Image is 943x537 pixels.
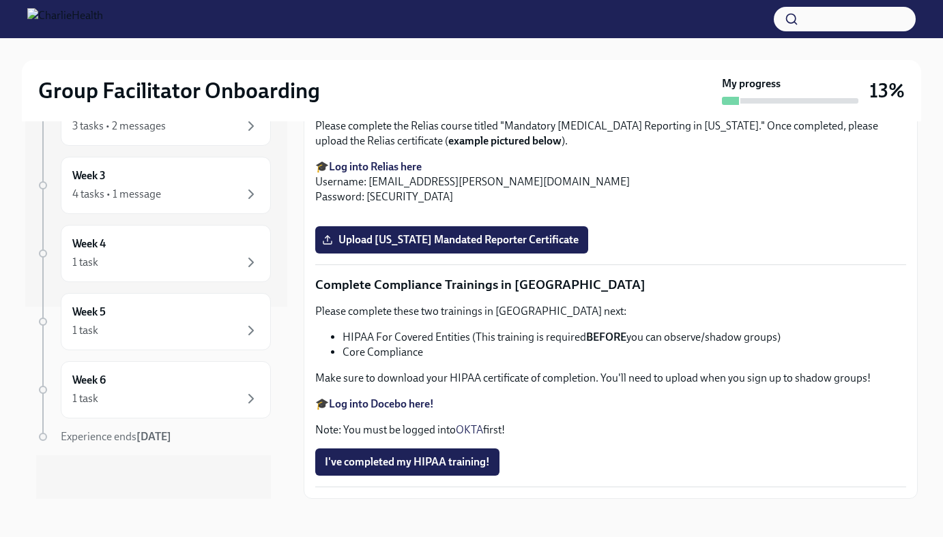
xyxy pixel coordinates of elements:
p: Please complete these two trainings in [GEOGRAPHIC_DATA] next: [315,304,906,319]
a: Week 34 tasks • 1 message [36,157,271,214]
p: Complete Compliance Trainings in [GEOGRAPHIC_DATA] [315,276,906,294]
a: Week 61 task [36,361,271,418]
span: Upload [US_STATE] Mandated Reporter Certificate [325,233,579,247]
button: I've completed my HIPAA training! [315,448,499,476]
div: 1 task [72,391,98,406]
li: HIPAA For Covered Entities (This training is required you can observe/shadow groups) [343,330,906,345]
label: Upload [US_STATE] Mandated Reporter Certificate [315,226,588,254]
a: Log into Relias here [329,160,422,173]
span: Experience ends [61,430,171,443]
span: I've completed my HIPAA training! [325,455,490,469]
a: Week 51 task [36,293,271,350]
strong: My progress [722,76,781,91]
h6: Week 6 [72,373,106,388]
a: Week 41 task [36,225,271,282]
strong: [DATE] [136,430,171,443]
div: 1 task [72,255,98,270]
h3: 13% [869,78,905,103]
a: OKTA [456,423,483,436]
strong: example pictured below [448,134,562,147]
div: 3 tasks • 2 messages [72,119,166,134]
p: Please complete the Relias course titled "Mandatory [MEDICAL_DATA] Reporting in [US_STATE]." Once... [315,119,906,149]
h6: Week 5 [72,305,106,320]
img: CharlieHealth [27,8,103,30]
div: 4 tasks • 1 message [72,187,161,202]
p: 🎓 [315,397,906,412]
h6: Week 4 [72,236,106,251]
a: Log into Docebo here! [329,397,434,410]
h2: Group Facilitator Onboarding [38,77,320,104]
div: 1 task [72,323,98,338]
p: Make sure to download your HIPAA certificate of completion. You'll need to upload when you sign u... [315,371,906,386]
strong: BEFORE [586,331,626,343]
li: Core Compliance [343,345,906,360]
p: Note: You must be logged into first! [315,423,906,438]
h6: Week 3 [72,168,106,183]
p: 🎓 Username: [EMAIL_ADDRESS][PERSON_NAME][DOMAIN_NAME] Password: [SECURITY_DATA] [315,159,906,204]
